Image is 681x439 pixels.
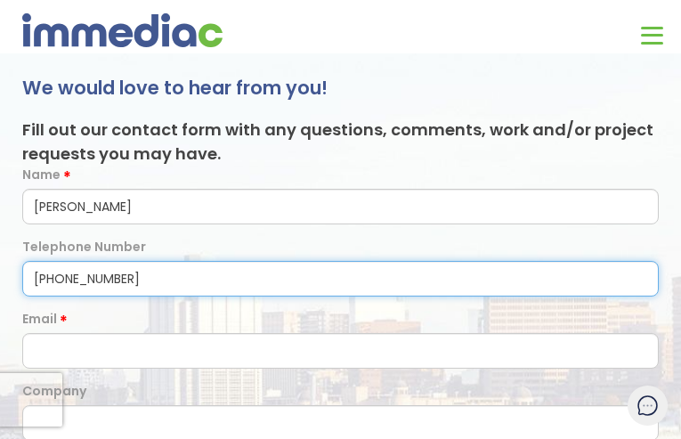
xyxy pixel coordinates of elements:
label: Telephone Number [22,238,146,256]
h3: Fill out our contact form with any questions, comments, work and/or project requests you may have. [22,118,659,166]
label: Email [22,310,57,329]
label: Name [22,166,61,184]
img: immediac [22,13,223,47]
h2: We would love to hear from you! [22,76,659,100]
